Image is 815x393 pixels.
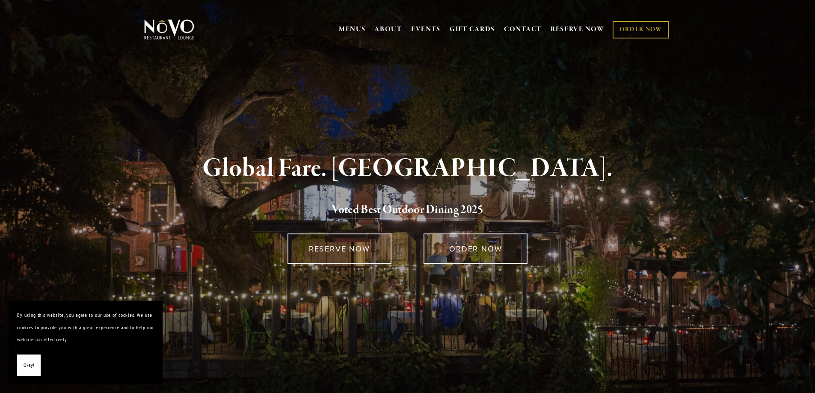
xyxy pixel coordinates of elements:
a: ORDER NOW [613,21,669,38]
section: Cookie banner [9,301,163,384]
img: Novo Restaurant &amp; Lounge [142,19,196,40]
a: ORDER NOW [424,233,528,264]
h2: 5 [158,201,657,219]
p: By using this website, you agree to our use of cookies. We use cookies to provide you with a grea... [17,309,154,346]
a: CONTACT [504,21,542,38]
a: Voted Best Outdoor Dining 202 [332,202,477,219]
a: RESERVE NOW [551,21,605,38]
a: EVENTS [411,25,441,34]
button: Okay! [17,355,41,376]
a: MENUS [339,25,366,34]
a: GIFT CARDS [450,21,495,38]
strong: Global Fare. [GEOGRAPHIC_DATA]. [202,152,613,185]
a: RESERVE NOW [287,233,391,264]
span: Okay! [24,359,34,372]
a: ABOUT [374,25,402,34]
